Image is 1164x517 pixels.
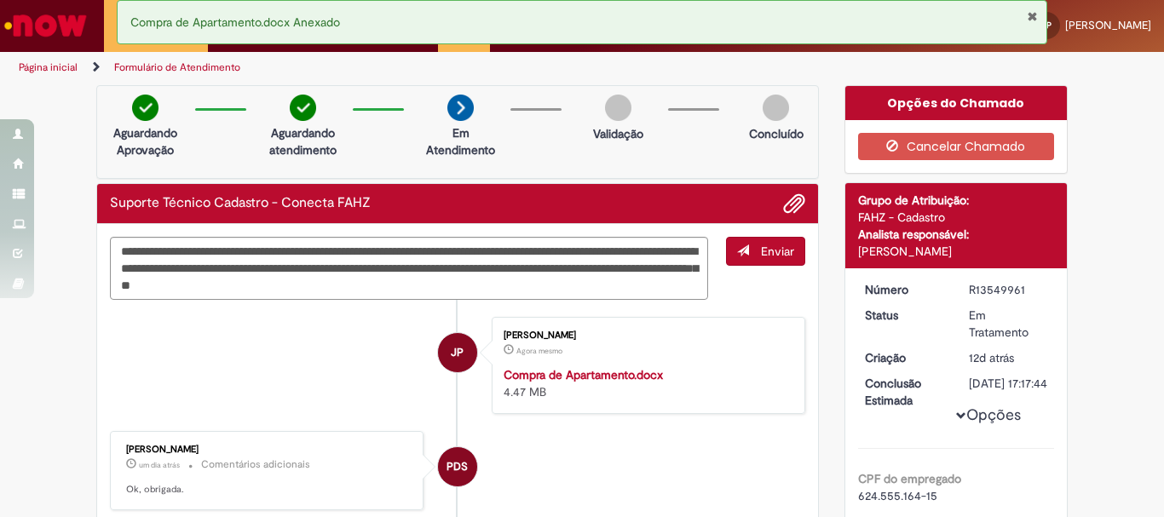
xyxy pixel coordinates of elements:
p: Concluído [749,125,804,142]
ul: Trilhas de página [13,52,764,83]
div: 19/09/2025 10:49:00 [969,349,1048,366]
img: img-circle-grey.png [763,95,789,121]
b: CPF do empregado [858,471,961,486]
time: 01/10/2025 09:23:37 [516,346,562,356]
h2: Suporte Técnico Cadastro - Conecta FAHZ Histórico de tíquete [110,196,371,211]
img: arrow-next.png [447,95,474,121]
div: [PERSON_NAME] [858,243,1055,260]
span: [PERSON_NAME] [1065,18,1151,32]
img: check-circle-green.png [132,95,158,121]
img: check-circle-green.png [290,95,316,121]
button: Enviar [726,237,805,266]
span: Enviar [761,244,794,259]
div: Joelma De Oliveira Pereira [438,333,477,372]
div: R13549961 [969,281,1048,298]
span: um dia atrás [139,460,180,470]
p: Em Atendimento [419,124,502,158]
small: Comentários adicionais [201,457,310,472]
img: img-circle-grey.png [605,95,631,121]
p: Aguardando Aprovação [104,124,187,158]
span: Compra de Apartamento.docx Anexado [130,14,340,30]
span: JP [451,332,464,373]
div: [PERSON_NAME] [504,330,787,341]
textarea: Digite sua mensagem aqui... [110,237,708,300]
div: Priscila De Souza Moreira [438,447,477,486]
time: 29/09/2025 16:17:43 [139,460,180,470]
dt: Criação [852,349,957,366]
div: FAHZ - Cadastro [858,209,1055,226]
span: 12d atrás [969,350,1014,365]
button: Fechar Notificação [1027,9,1038,23]
dt: Status [852,307,957,324]
div: [DATE] 17:17:44 [969,375,1048,392]
a: Compra de Apartamento.docx [504,367,663,382]
p: Validação [593,125,643,142]
span: Agora mesmo [516,346,562,356]
dt: Conclusão Estimada [852,375,957,409]
div: Em Tratamento [969,307,1048,341]
span: PDS [447,446,468,487]
p: Aguardando atendimento [262,124,344,158]
p: Ok, obrigada. [126,483,410,497]
div: Analista responsável: [858,226,1055,243]
a: Página inicial [19,60,78,74]
button: Cancelar Chamado [858,133,1055,160]
div: Grupo de Atribuição: [858,192,1055,209]
time: 19/09/2025 10:49:00 [969,350,1014,365]
dt: Número [852,281,957,298]
a: Formulário de Atendimento [114,60,240,74]
span: 624.555.164-15 [858,488,937,503]
button: Adicionar anexos [783,192,805,215]
div: 4.47 MB [504,366,787,400]
img: ServiceNow [2,9,89,43]
div: [PERSON_NAME] [126,445,410,455]
div: Opções do Chamado [845,86,1068,120]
